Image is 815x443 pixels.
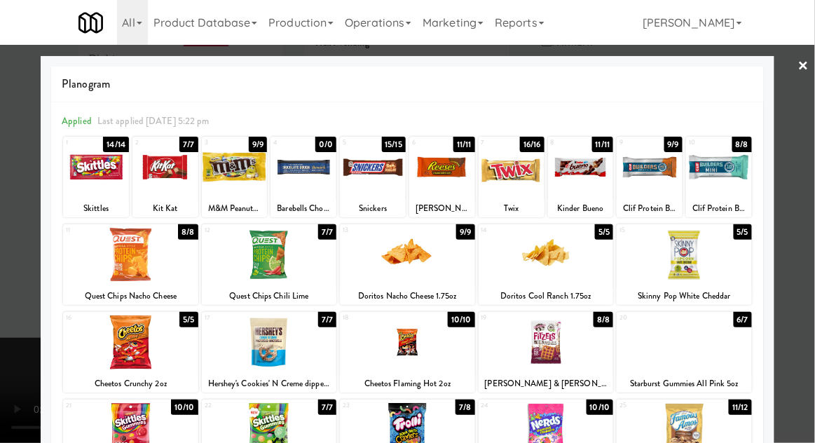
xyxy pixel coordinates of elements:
[734,312,752,327] div: 6/7
[202,200,268,217] div: M&M Peanuts 1.74oz
[342,287,473,305] div: Doritos Nacho Cheese 1.75oz
[63,375,198,393] div: Cheetos Crunchy 2oz
[619,200,680,217] div: Clif Protein Bar - Chocolate Peanut Butter
[479,312,614,393] div: 198/8[PERSON_NAME] & [PERSON_NAME]'S [PERSON_NAME]: 3oz EVERTHING BAGEL
[479,137,545,217] div: 716/16Twix
[342,200,404,217] div: Snickers
[343,137,373,149] div: 5
[343,400,407,411] div: 23
[65,287,196,305] div: Quest Chips Nacho Cheese
[63,287,198,305] div: Quest Chips Nacho Cheese
[178,224,198,240] div: 8/8
[179,312,198,327] div: 5/5
[202,312,337,393] div: 177/7Hershey's Cookies' N Creme dipped pretzels
[66,312,130,324] div: 16
[78,11,103,35] img: Micromart
[453,137,475,152] div: 11/11
[619,224,684,236] div: 15
[205,137,235,149] div: 3
[686,137,752,217] div: 108/8Clif Protein Bar - Chocolate Mint
[481,287,612,305] div: Doritos Cool Ranch 1.75oz
[132,137,198,217] div: 27/7Kit Kat
[270,200,336,217] div: Barebells Chocolate Dough Protein Bar
[340,137,406,217] div: 515/15Snickers
[548,137,614,217] div: 811/11Kinder Bueno
[798,45,809,88] a: ×
[340,312,475,393] div: 1810/10Cheetos Flaming Hot 2oz
[619,400,684,411] div: 25
[619,137,650,149] div: 9
[619,287,750,305] div: Skinny Pop White Cheddar
[382,137,406,152] div: 15/15
[103,137,129,152] div: 14/14
[479,224,614,305] div: 145/5Doritos Cool Ranch 1.75oz
[411,200,473,217] div: [PERSON_NAME] Peanut Butter Cups
[205,312,269,324] div: 17
[63,200,129,217] div: Skittles
[617,200,683,217] div: Clif Protein Bar - Chocolate Peanut Butter
[481,400,546,411] div: 24
[548,200,614,217] div: Kinder Bueno
[479,200,545,217] div: Twix
[664,137,683,152] div: 9/9
[479,375,614,393] div: [PERSON_NAME] & [PERSON_NAME]'S [PERSON_NAME]: 3oz EVERTHING BAGEL
[318,312,336,327] div: 7/7
[202,287,337,305] div: Quest Chips Chili Lime
[587,400,614,415] div: 10/10
[135,200,196,217] div: Kit Kat
[520,137,545,152] div: 16/16
[63,224,198,305] div: 118/8Quest Chips Nacho Cheese
[273,200,334,217] div: Barebells Chocolate Dough Protein Bar
[249,137,267,152] div: 9/9
[689,137,719,149] div: 10
[479,287,614,305] div: Doritos Cool Ranch 1.75oz
[315,137,336,152] div: 0/0
[62,74,753,95] span: Planogram
[62,114,92,128] span: Applied
[732,137,752,152] div: 8/8
[97,114,210,128] span: Last applied [DATE] 5:22 pm
[595,224,613,240] div: 5/5
[342,375,473,393] div: Cheetos Flaming Hot 2oz
[456,224,474,240] div: 9/9
[202,375,337,393] div: Hershey's Cookies' N Creme dipped pretzels
[65,375,196,393] div: Cheetos Crunchy 2oz
[456,400,474,415] div: 7/8
[340,287,475,305] div: Doritos Nacho Cheese 1.75oz
[205,400,269,411] div: 22
[340,200,406,217] div: Snickers
[617,287,752,305] div: Skinny Pop White Cheddar
[686,200,752,217] div: Clif Protein Bar - Chocolate Mint
[204,375,335,393] div: Hershey's Cookies' N Creme dipped pretzels
[273,137,303,149] div: 4
[729,400,752,415] div: 11/12
[202,137,268,217] div: 39/9M&M Peanuts 1.74oz
[617,224,752,305] div: 155/5Skinny Pop White Cheddar
[340,375,475,393] div: Cheetos Flaming Hot 2oz
[202,224,337,305] div: 127/7Quest Chips Chili Lime
[171,400,198,415] div: 10/10
[204,287,335,305] div: Quest Chips Chili Lime
[63,312,198,393] div: 165/5Cheetos Crunchy 2oz
[204,200,266,217] div: M&M Peanuts 1.74oz
[448,312,475,327] div: 10/10
[481,224,546,236] div: 14
[619,312,684,324] div: 20
[343,224,407,236] div: 13
[340,224,475,305] div: 139/9Doritos Nacho Cheese 1.75oz
[318,400,336,415] div: 7/7
[132,200,198,217] div: Kit Kat
[688,200,750,217] div: Clif Protein Bar - Chocolate Mint
[66,137,96,149] div: 1
[481,200,542,217] div: Twix
[592,137,614,152] div: 11/11
[412,137,442,149] div: 6
[481,375,612,393] div: [PERSON_NAME] & [PERSON_NAME]'S [PERSON_NAME]: 3oz EVERTHING BAGEL
[63,137,129,217] div: 114/14Skittles
[66,224,130,236] div: 11
[734,224,752,240] div: 5/5
[343,312,407,324] div: 18
[617,312,752,393] div: 206/7Starburst Gummies All Pink 5oz
[551,137,581,149] div: 8
[205,224,269,236] div: 12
